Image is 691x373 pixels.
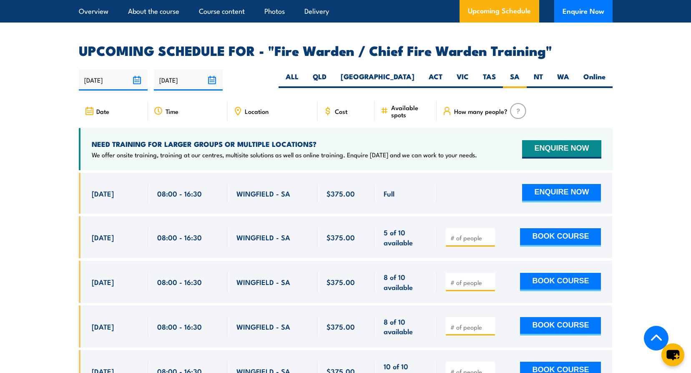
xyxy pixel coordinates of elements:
[166,108,178,115] span: Time
[520,273,601,291] button: BOOK COURSE
[384,227,427,247] span: 5 of 10 available
[79,69,148,91] input: From date
[335,108,347,115] span: Cost
[576,72,613,88] label: Online
[384,317,427,336] span: 8 of 10 available
[157,277,202,287] span: 08:00 - 16:30
[503,72,527,88] label: SA
[550,72,576,88] label: WA
[522,184,601,202] button: ENQUIRE NOW
[79,44,613,56] h2: UPCOMING SCHEDULE FOR - "Fire Warden / Chief Fire Warden Training"
[236,189,290,198] span: WINGFIELD - SA
[454,108,508,115] span: How many people?
[450,323,492,331] input: # of people
[476,72,503,88] label: TAS
[527,72,550,88] label: NT
[327,189,355,198] span: $375.00
[92,322,114,331] span: [DATE]
[520,228,601,247] button: BOOK COURSE
[236,277,290,287] span: WINGFIELD - SA
[154,69,223,91] input: To date
[422,72,450,88] label: ACT
[520,317,601,335] button: BOOK COURSE
[157,189,202,198] span: 08:00 - 16:30
[157,322,202,331] span: 08:00 - 16:30
[236,232,290,242] span: WINGFIELD - SA
[391,104,431,118] span: Available spots
[327,232,355,242] span: $375.00
[279,72,306,88] label: ALL
[450,234,492,242] input: # of people
[306,72,334,88] label: QLD
[92,189,114,198] span: [DATE]
[157,232,202,242] span: 08:00 - 16:30
[245,108,269,115] span: Location
[450,72,476,88] label: VIC
[236,322,290,331] span: WINGFIELD - SA
[334,72,422,88] label: [GEOGRAPHIC_DATA]
[327,322,355,331] span: $375.00
[92,139,477,149] h4: NEED TRAINING FOR LARGER GROUPS OR MULTIPLE LOCATIONS?
[522,140,601,159] button: ENQUIRE NOW
[92,277,114,287] span: [DATE]
[450,278,492,287] input: # of people
[92,232,114,242] span: [DATE]
[384,189,394,198] span: Full
[661,343,684,366] button: chat-button
[327,277,355,287] span: $375.00
[96,108,109,115] span: Date
[92,151,477,159] p: We offer onsite training, training at our centres, multisite solutions as well as online training...
[384,272,427,292] span: 8 of 10 available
